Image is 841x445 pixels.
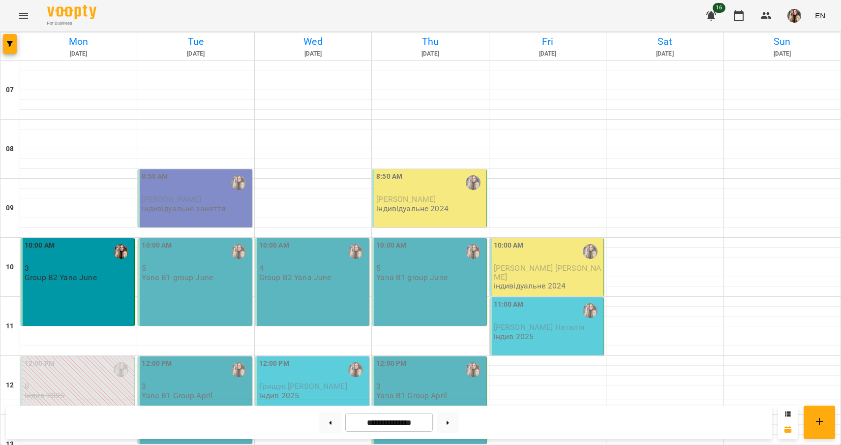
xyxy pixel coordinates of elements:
[491,49,604,59] h6: [DATE]
[348,362,363,377] img: Yana
[139,34,252,49] h6: Tue
[25,264,132,272] p: 3
[259,358,289,369] label: 12:00 PM
[259,264,367,272] p: 4
[376,264,484,272] p: 5
[491,34,604,49] h6: Fri
[6,262,14,273] h6: 10
[256,34,370,49] h6: Wed
[494,322,585,332] span: [PERSON_NAME] Наталія
[259,381,347,391] span: Грищук [PERSON_NAME]
[376,391,447,400] p: Yana B1 Group April
[231,244,246,259] img: Yana
[583,244,598,259] img: Yana
[466,175,481,190] img: Yana
[787,9,801,23] img: ff8a976e702017e256ed5c6ae80139e5.jpg
[47,5,96,19] img: Voopty Logo
[494,332,534,341] p: індив 2025
[25,391,64,400] p: індив 2025
[373,34,487,49] h6: Thu
[47,20,96,27] span: For Business
[142,264,249,272] p: 5
[12,4,35,28] button: Menu
[494,240,524,251] label: 10:00 AM
[139,49,252,59] h6: [DATE]
[466,244,481,259] img: Yana
[6,321,14,332] h6: 11
[376,171,402,182] label: 8:50 AM
[259,391,299,400] p: індив 2025
[376,204,449,213] p: індивідуальне 2024
[725,34,839,49] h6: Sun
[376,240,406,251] label: 10:00 AM
[348,244,363,259] img: Yana
[25,273,97,282] p: Group B2 Yana June
[6,85,14,95] h6: 07
[376,358,406,369] label: 12:00 PM
[142,171,168,182] label: 8:50 AM
[6,380,14,391] h6: 12
[494,263,601,281] span: [PERSON_NAME] [PERSON_NAME]
[494,282,566,290] p: індивідуальне 2024
[25,240,55,251] label: 10:00 AM
[6,203,14,214] h6: 09
[142,273,213,282] p: Yana B1 group June
[6,144,14,155] h6: 08
[259,273,331,282] p: Group B2 Yana June
[25,382,132,390] p: 0
[713,3,725,13] span: 16
[811,6,829,25] button: EN
[376,382,484,390] p: 3
[259,240,289,251] label: 10:00 AM
[815,10,825,21] span: EN
[608,49,721,59] h6: [DATE]
[142,382,249,390] p: 3
[22,49,135,59] h6: [DATE]
[376,194,436,204] span: [PERSON_NAME]
[142,358,172,369] label: 12:00 PM
[142,204,226,213] p: індивідуальне заняття
[376,273,448,282] p: Yana B1 group June
[466,362,481,377] img: Yana
[256,49,370,59] h6: [DATE]
[725,49,839,59] h6: [DATE]
[25,358,55,369] label: 12:00 PM
[142,240,172,251] label: 10:00 AM
[114,362,128,377] img: Yana
[494,299,524,310] label: 11:00 AM
[583,303,598,318] img: Yana
[114,244,128,259] img: Yana
[231,175,246,190] img: Yana
[231,362,246,377] img: Yana
[608,34,721,49] h6: Sat
[373,49,487,59] h6: [DATE]
[142,194,201,204] span: [PERSON_NAME]
[22,34,135,49] h6: Mon
[142,391,212,400] p: Yana B1 Group April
